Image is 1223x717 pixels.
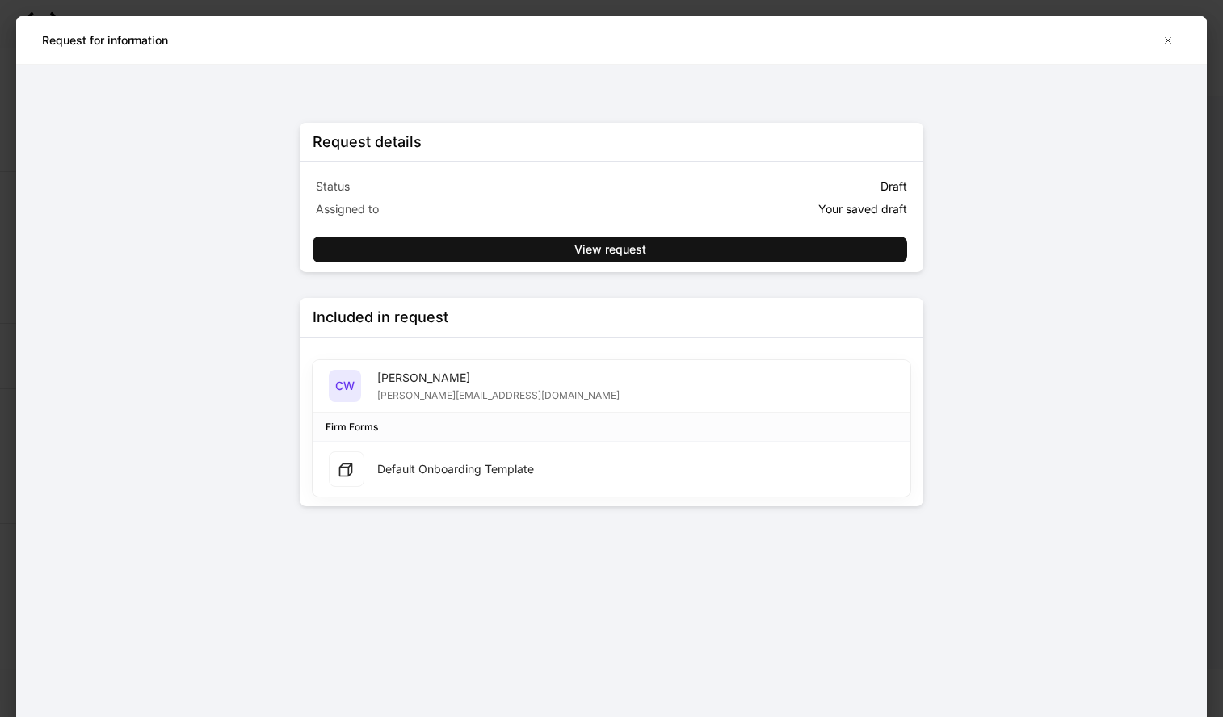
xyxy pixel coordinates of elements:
[313,237,907,262] button: View request
[42,32,168,48] h5: Request for information
[316,201,608,217] p: Assigned to
[316,178,608,195] p: Status
[326,419,378,434] div: Firm Forms
[377,370,620,386] div: [PERSON_NAME]
[335,378,355,394] h5: CW
[818,201,907,217] p: Your saved draft
[880,178,907,195] p: Draft
[377,461,534,477] div: Default Onboarding Template
[377,386,620,402] div: [PERSON_NAME][EMAIL_ADDRESS][DOMAIN_NAME]
[574,241,646,258] div: View request
[313,308,448,327] div: Included in request
[313,132,422,152] div: Request details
